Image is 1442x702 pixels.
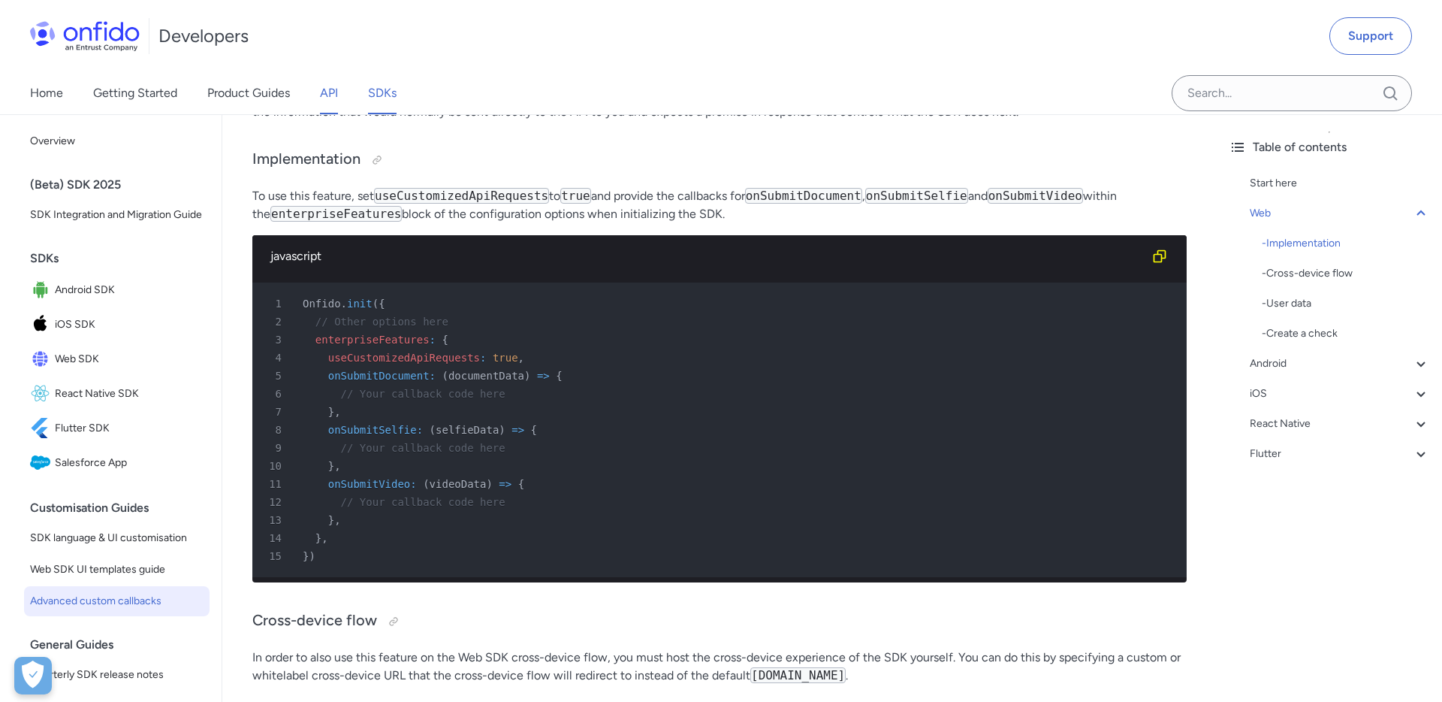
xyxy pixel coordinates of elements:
span: SDK Integration and Migration Guide [30,206,204,224]
span: selfieData [436,424,499,436]
span: { [442,334,448,346]
img: IconiOS SDK [30,314,55,335]
a: Web [1250,204,1430,222]
div: - User data [1262,295,1430,313]
span: SDK language & UI customisation [30,529,204,547]
a: Support [1329,17,1412,55]
button: Copy code snippet button [1145,241,1175,271]
span: ( [373,298,379,310]
span: : [430,334,436,346]
a: -Implementation [1262,235,1430,253]
input: Onfido search input field [1172,75,1412,111]
a: Getting Started [93,72,177,114]
button: Open Preferences [14,657,52,694]
a: iOS [1250,385,1430,403]
span: : [480,352,486,364]
span: // Your callback code here [341,388,505,400]
span: : [430,370,436,382]
a: IconAndroid SDKAndroid SDK [24,274,210,307]
span: : [417,424,423,436]
a: Overview [24,126,210,156]
div: Table of contents [1229,138,1430,156]
span: documentData [448,370,524,382]
span: onSubmitSelfie [328,424,417,436]
a: Flutter [1250,445,1430,463]
code: true [560,188,591,204]
span: { [556,370,562,382]
a: SDKs [368,72,397,114]
span: // Your callback code here [341,496,505,508]
img: IconFlutter SDK [30,418,55,439]
span: } [328,514,334,526]
span: React Native SDK [55,383,204,404]
span: 7 [258,403,292,421]
span: ) [486,478,492,490]
a: API [320,72,338,114]
span: 4 [258,349,292,367]
code: enterpriseFeatures [270,206,402,222]
span: 5 [258,367,292,385]
span: : [410,478,416,490]
p: To use this feature, set to and provide the callbacks for , and within the block of the configura... [252,187,1187,223]
span: 14 [258,529,292,547]
a: IconReact Native SDKReact Native SDK [24,377,210,410]
img: IconWeb SDK [30,349,55,370]
span: } [315,532,321,544]
span: } [328,406,334,418]
span: 11 [258,475,292,493]
a: IconWeb SDKWeb SDK [24,343,210,376]
span: Onfido [303,298,341,310]
div: General Guides [30,630,216,660]
a: -Cross-device flow [1262,265,1430,283]
a: IconFlutter SDKFlutter SDK [24,412,210,445]
span: 12 [258,493,292,511]
span: Web SDK UI templates guide [30,561,204,579]
div: javascript [270,247,1145,265]
span: } [328,460,334,472]
span: => [499,478,511,490]
code: [DOMAIN_NAME] [750,667,846,683]
a: Product Guides [207,72,290,114]
span: Advanced custom callbacks [30,592,204,610]
span: ) [499,424,505,436]
span: . [341,298,347,310]
div: - Create a check [1262,325,1430,343]
span: Overview [30,132,204,150]
a: IconSalesforce AppSalesforce App [24,446,210,480]
span: Web SDK [55,349,204,370]
span: init [347,298,373,310]
a: SDK language & UI customisation [24,523,210,553]
a: -Create a check [1262,325,1430,343]
span: , [334,406,340,418]
span: 2 [258,313,292,331]
h3: Implementation [252,148,1187,172]
span: videoData [430,478,487,490]
a: Web SDK UI templates guide [24,555,210,585]
span: onSubmitDocument [328,370,430,382]
span: Flutter SDK [55,418,204,439]
span: 13 [258,511,292,529]
a: SDK Integration and Migration Guide [24,200,210,230]
img: IconAndroid SDK [30,280,55,301]
a: Quarterly SDK release notes [24,660,210,690]
span: ) [524,370,530,382]
div: - Cross-device flow [1262,265,1430,283]
div: - Implementation [1262,235,1430,253]
h3: Cross-device flow [252,610,1187,634]
code: onSubmitDocument [745,188,862,204]
span: { [379,298,385,310]
span: ) [309,550,315,562]
h1: Developers [158,24,249,48]
img: IconSalesforce App [30,452,55,474]
span: , [518,352,524,364]
span: => [511,424,524,436]
code: useCustomizedApiRequests [374,188,549,204]
a: Android [1250,355,1430,373]
div: Customisation Guides [30,493,216,523]
div: React Native [1250,415,1430,433]
span: ( [423,478,429,490]
span: ( [442,370,448,382]
span: onSubmitVideo [328,478,411,490]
